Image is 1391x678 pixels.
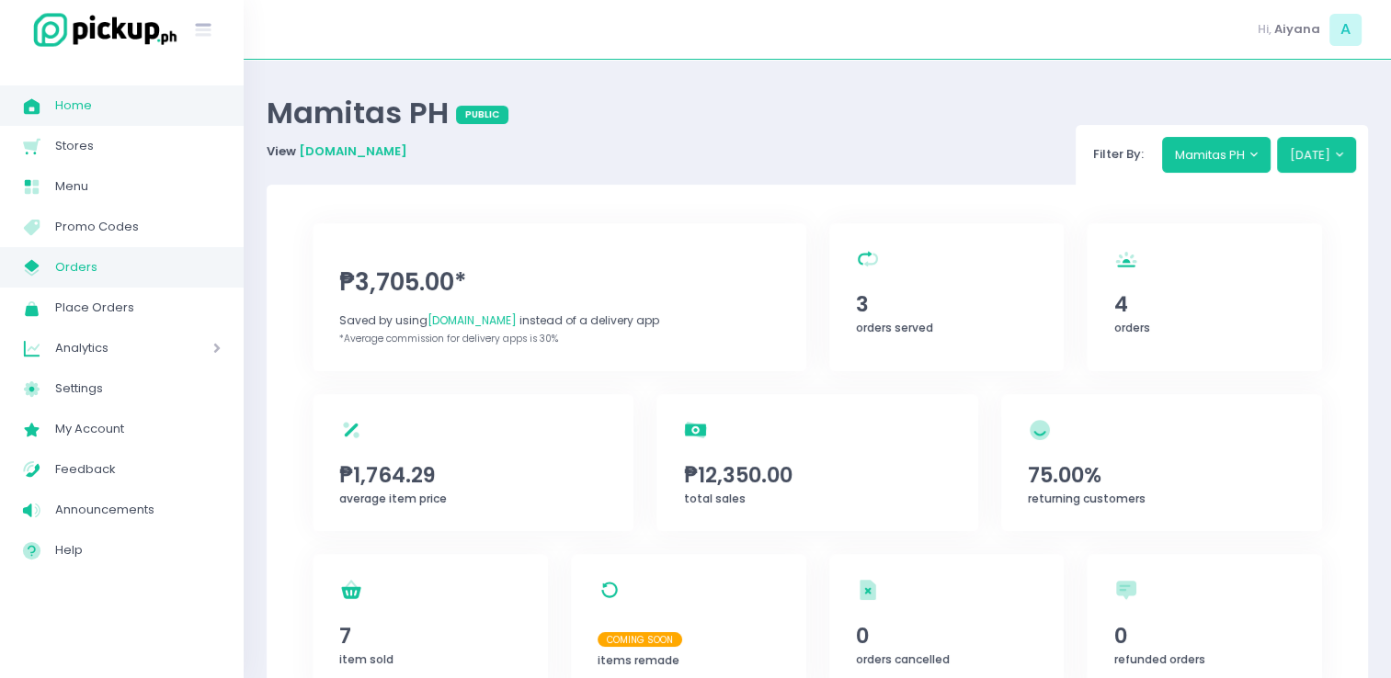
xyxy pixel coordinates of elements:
[55,175,221,198] span: Menu
[1028,491,1146,506] span: returning customers
[55,134,221,158] span: Stores
[598,632,682,647] span: Coming Soon
[339,651,393,667] span: item sold
[313,394,633,532] a: ₱1,764.29average item price
[1114,651,1205,667] span: refunded orders
[299,142,407,160] a: [DOMAIN_NAME]
[684,491,746,506] span: total sales
[339,620,520,651] span: 7
[1114,620,1295,651] span: 0
[684,459,952,491] span: ₱12,350.00
[339,312,779,329] div: Saved by using instead of a delivery app
[428,312,517,328] span: [DOMAIN_NAME]
[1028,459,1295,491] span: 75.00%
[829,223,1065,371] a: 3orders served
[55,538,221,562] span: Help
[456,106,508,124] span: public
[267,92,456,133] span: Mamitas PH
[1162,137,1271,172] button: Mamitas PH
[55,458,221,481] span: Feedback
[1114,320,1150,335] span: orders
[1114,288,1295,320] span: 4
[55,215,221,239] span: Promo Codes
[55,377,221,401] span: Settings
[1329,14,1362,46] span: A
[55,94,221,118] span: Home
[267,142,508,161] p: View
[23,10,179,50] img: logo
[1001,394,1322,532] a: 75.00%returning customers
[1274,20,1320,39] span: Aiyana
[598,652,679,668] span: items remade
[55,296,221,320] span: Place Orders
[856,651,950,667] span: orders cancelled
[1087,223,1322,371] a: 4orders
[55,336,161,360] span: Analytics
[1258,20,1271,39] span: Hi,
[856,320,933,335] span: orders served
[1088,145,1150,163] span: Filter By:
[339,332,558,345] span: *Average commission for delivery apps is 30%
[55,417,221,441] span: My Account
[55,498,221,522] span: Announcements
[55,255,221,279] span: Orders
[339,491,447,506] span: average item price
[339,459,607,491] span: ₱1,764.29
[1277,137,1357,172] button: [DATE]
[339,265,779,300] span: ₱3,705.00*
[856,620,1037,651] span: 0
[656,394,977,532] a: ₱12,350.00total sales
[856,288,1037,320] span: 3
